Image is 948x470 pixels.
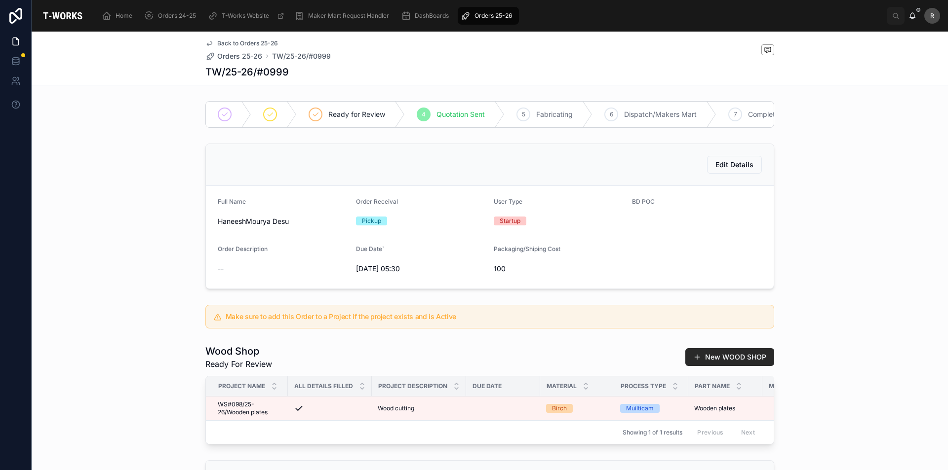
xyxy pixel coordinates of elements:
[632,198,655,205] span: BD POC
[356,264,486,274] span: [DATE] 05:30
[473,382,502,390] span: Due Date
[494,245,560,253] span: Packaging/Shiping Cost
[610,110,613,118] span: 6
[552,404,567,413] div: Birch
[328,109,385,119] span: Ready for Review
[707,156,762,174] button: Edit Details
[205,39,278,47] a: Back to Orders 25-26
[694,404,735,412] span: Wooden plates
[378,382,447,390] span: Project Description
[141,7,203,25] a: Orders 24-25
[522,110,525,118] span: 5
[218,382,265,390] span: Project Name
[218,264,224,274] span: --
[205,358,272,370] span: Ready For Review
[768,404,857,412] span: 0
[308,12,389,20] span: Maker Mart Request Handler
[748,109,779,119] span: Complete
[217,39,278,47] span: Back to Orders 25-26
[695,382,730,390] span: Part Name
[547,382,577,390] span: Material
[94,5,887,27] div: scrollable content
[294,382,353,390] span: All Details Filled
[474,12,512,20] span: Orders 25-26
[415,12,449,20] span: DashBoards
[436,109,485,119] span: Quotation Sent
[218,400,282,416] span: WS#098/25-26/Wooden plates
[99,7,139,25] a: Home
[205,51,262,61] a: Orders 25-26
[769,382,844,390] span: Material Cost Per Qty
[217,51,262,61] span: Orders 25-26
[205,344,272,358] h1: Wood Shop
[218,198,246,205] span: Full Name
[422,110,426,118] span: 4
[218,217,348,226] span: HaneeshMourya Desu
[378,404,414,412] span: Wood cutting
[626,404,654,413] div: Muilticam
[536,109,573,119] span: Fabricating
[500,217,520,225] div: Startup
[624,109,697,119] span: Dispatch/Makers Mart
[362,217,381,225] div: Pickup
[494,198,522,205] span: User Type
[158,12,196,20] span: Orders 24-25
[621,382,666,390] span: Process Type
[398,7,456,25] a: DashBoards
[205,65,289,79] h1: TW/25-26/#0999
[623,429,682,436] span: Showing 1 of 1 results
[39,8,86,24] img: App logo
[685,348,774,366] button: New WOOD SHOP
[715,160,753,170] span: Edit Details
[272,51,331,61] a: TW/25-26/#0999
[291,7,396,25] a: Maker Mart Request Handler
[218,245,268,253] span: Order Description
[356,245,384,253] span: Due Date`
[116,12,132,20] span: Home
[458,7,519,25] a: Orders 25-26
[734,110,737,118] span: 7
[222,12,269,20] span: T-Works Website
[205,7,289,25] a: T-Works Website
[226,313,766,320] h5: Make sure to add this Order to a Project if the project exists and is Active
[930,12,934,20] span: R
[494,264,624,274] span: 100
[356,198,398,205] span: Order Receival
